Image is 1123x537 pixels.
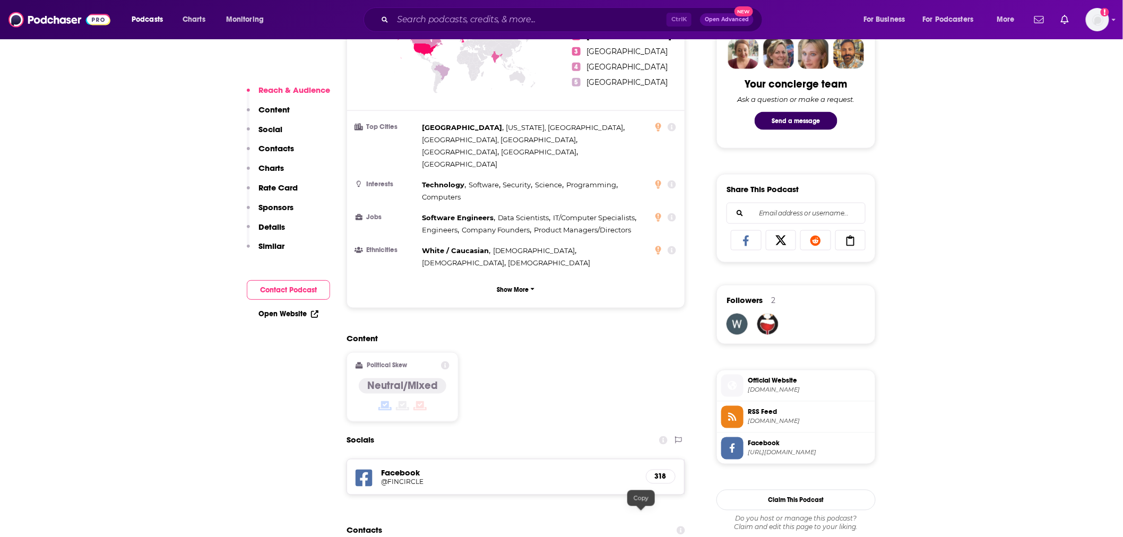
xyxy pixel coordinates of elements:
[422,123,502,132] span: [GEOGRAPHIC_DATA]
[258,124,282,134] p: Social
[226,12,264,27] span: Monitoring
[757,314,779,335] img: carltonjohnson060
[766,230,797,250] a: Share on X/Twitter
[462,226,530,234] span: Company Founders
[258,202,293,212] p: Sponsors
[587,62,668,72] span: [GEOGRAPHIC_DATA]
[771,296,775,305] div: 2
[566,179,618,191] span: ,
[247,202,293,222] button: Sponsors
[748,439,871,448] span: Facebook
[572,78,581,86] span: 5
[462,224,532,236] span: ,
[422,258,504,267] span: [DEMOGRAPHIC_DATA]
[727,295,763,305] span: Followers
[422,226,457,234] span: Engineers
[258,241,284,251] p: Similar
[566,180,616,189] span: Programming
[422,193,461,201] span: Computers
[422,146,499,158] span: ,
[1030,11,1048,29] a: Show notifications dropdown
[503,180,531,189] span: Security
[572,47,581,56] span: 3
[833,38,864,69] img: Jon Profile
[1086,8,1109,31] span: Logged in as notablypr2
[381,478,551,486] h5: @FINCIRCLE
[1101,8,1109,16] svg: Add a profile image
[356,247,418,254] h3: Ethnicities
[422,213,494,222] span: Software Engineers
[258,105,290,115] p: Content
[247,124,282,144] button: Social
[422,180,464,189] span: Technology
[627,490,655,506] div: Copy
[997,12,1015,27] span: More
[258,183,298,193] p: Rate Card
[502,146,578,158] span: ,
[422,122,504,134] span: ,
[863,12,905,27] span: For Business
[247,163,284,183] button: Charts
[748,376,871,386] span: Official Website
[748,408,871,417] span: RSS Feed
[493,245,577,257] span: ,
[124,11,177,28] button: open menu
[727,184,799,194] h3: Share This Podcast
[716,515,876,523] span: Do you host or manage this podcast?
[755,112,837,130] button: Send a message
[748,418,871,426] span: anchor.fm
[916,11,989,28] button: open menu
[721,375,871,397] a: Official Website[DOMAIN_NAME]
[422,246,489,255] span: White / Caucasian
[367,379,438,393] h4: Neutral/Mixed
[498,212,551,224] span: ,
[422,160,497,168] span: [GEOGRAPHIC_DATA]
[356,181,418,188] h3: Interests
[502,148,577,156] span: [GEOGRAPHIC_DATA]
[534,226,632,234] span: Product Managers/Directors
[247,85,330,105] button: Reach & Audience
[587,47,668,56] span: [GEOGRAPHIC_DATA]
[721,406,871,428] a: RSS Feed[DOMAIN_NAME]
[535,179,564,191] span: ,
[247,222,285,241] button: Details
[721,437,871,460] a: Facebook[URL][DOMAIN_NAME]
[422,134,577,146] span: ,
[1057,11,1073,29] a: Show notifications dropdown
[422,135,576,144] span: [GEOGRAPHIC_DATA], [GEOGRAPHIC_DATA]
[258,163,284,173] p: Charts
[705,17,749,22] span: Open Advanced
[497,286,529,293] p: Show More
[247,105,290,124] button: Content
[835,230,866,250] a: Copy Link
[736,203,857,223] input: Email address or username...
[247,143,294,163] button: Contacts
[183,12,205,27] span: Charts
[356,124,418,131] h3: Top Cities
[422,257,506,269] span: ,
[798,38,829,69] img: Jules Profile
[667,13,692,27] span: Ctrl K
[1086,8,1109,31] button: Show profile menu
[745,77,848,91] div: Your concierge team
[356,280,676,299] button: Show More
[587,77,668,87] span: [GEOGRAPHIC_DATA]
[176,11,212,28] a: Charts
[731,230,762,250] a: Share on Facebook
[856,11,919,28] button: open menu
[258,85,330,95] p: Reach & Audience
[469,180,499,189] span: Software
[247,280,330,300] button: Contact Podcast
[716,515,876,532] div: Claim and edit this page to your liking.
[356,214,418,221] h3: Jobs
[506,122,625,134] span: ,
[655,472,667,481] h5: 318
[748,449,871,457] span: https://www.facebook.com/FINCIRCLE
[422,245,490,257] span: ,
[247,183,298,202] button: Rate Card
[422,212,495,224] span: ,
[374,7,773,32] div: Search podcasts, credits, & more...
[727,203,866,224] div: Search followers
[800,230,831,250] a: Share on Reddit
